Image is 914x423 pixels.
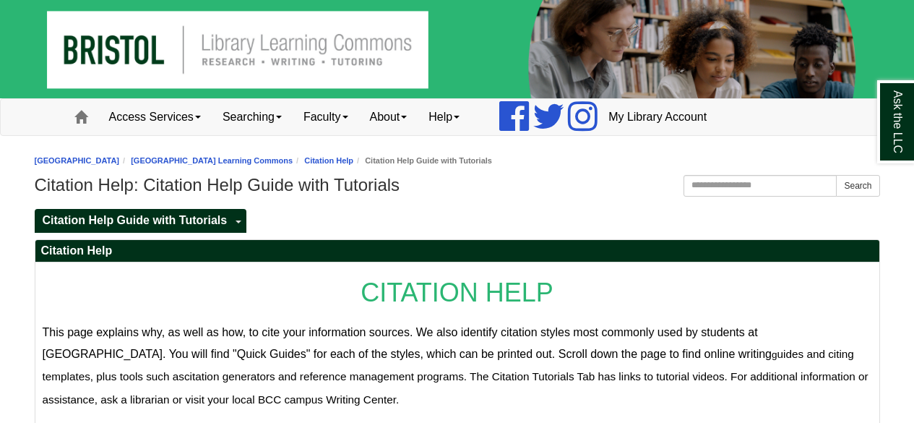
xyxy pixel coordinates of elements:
[131,156,293,165] a: [GEOGRAPHIC_DATA] Learning Commons
[293,99,359,135] a: Faculty
[304,156,353,165] a: Citation Help
[35,156,120,165] a: [GEOGRAPHIC_DATA]
[212,99,293,135] a: Searching
[43,370,868,406] span: citation generators and reference management programs. The Citation Tutorials Tab has links to tu...
[836,175,879,197] button: Search
[361,278,553,307] span: CITATION HELP
[353,154,492,168] li: Citation Help Guide with Tutorials
[35,208,880,232] div: Guide Pages
[43,214,228,226] span: Citation Help Guide with Tutorials
[35,240,879,262] h2: Citation Help
[35,209,232,233] a: Citation Help Guide with Tutorials
[418,99,470,135] a: Help
[772,349,777,360] span: g
[598,99,717,135] a: My Library Account
[35,175,880,195] h1: Citation Help: Citation Help Guide with Tutorials
[359,99,418,135] a: About
[35,154,880,168] nav: breadcrumb
[43,326,777,360] span: This page explains why, as well as how, to cite your information sources. We also identify citati...
[98,99,212,135] a: Access Services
